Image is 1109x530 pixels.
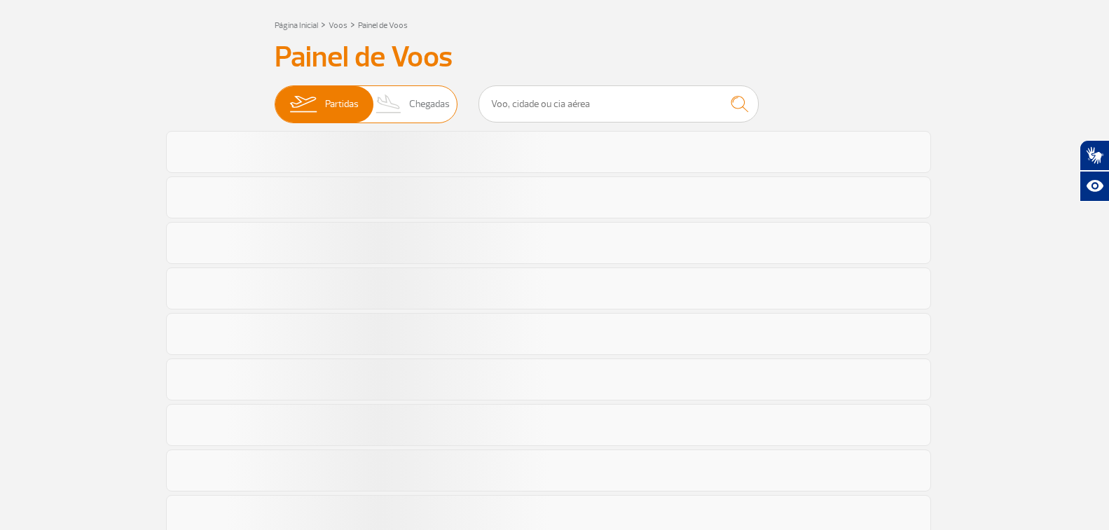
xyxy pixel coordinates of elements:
[478,85,759,123] input: Voo, cidade ou cia aérea
[275,40,835,75] h3: Painel de Voos
[368,86,410,123] img: slider-desembarque
[1080,140,1109,202] div: Plugin de acessibilidade da Hand Talk.
[1080,171,1109,202] button: Abrir recursos assistivos.
[325,86,359,123] span: Partidas
[409,86,450,123] span: Chegadas
[329,20,347,31] a: Voos
[281,86,325,123] img: slider-embarque
[358,20,408,31] a: Painel de Voos
[1080,140,1109,171] button: Abrir tradutor de língua de sinais.
[321,16,326,32] a: >
[275,20,318,31] a: Página Inicial
[350,16,355,32] a: >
